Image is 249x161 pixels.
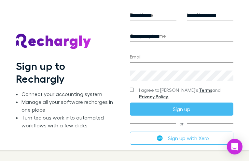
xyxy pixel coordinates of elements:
button: Sign up with Xero [130,132,233,145]
a: Privacy Policy. [139,94,169,99]
span: I agree to [PERSON_NAME]’s and [139,87,233,100]
img: Xero's logo [157,135,163,141]
a: Terms [199,87,212,93]
li: Turn tedious work into automated workflows with a few clicks [21,114,117,129]
h1: Sign up to Rechargly [16,60,117,85]
li: Connect your accounting system [21,90,117,98]
span: or [130,123,233,124]
li: Manage all your software recharges in one place [21,98,117,114]
button: Sign up [130,103,233,116]
div: Open Intercom Messenger [227,139,242,154]
img: Rechargly's Logo [16,34,91,49]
